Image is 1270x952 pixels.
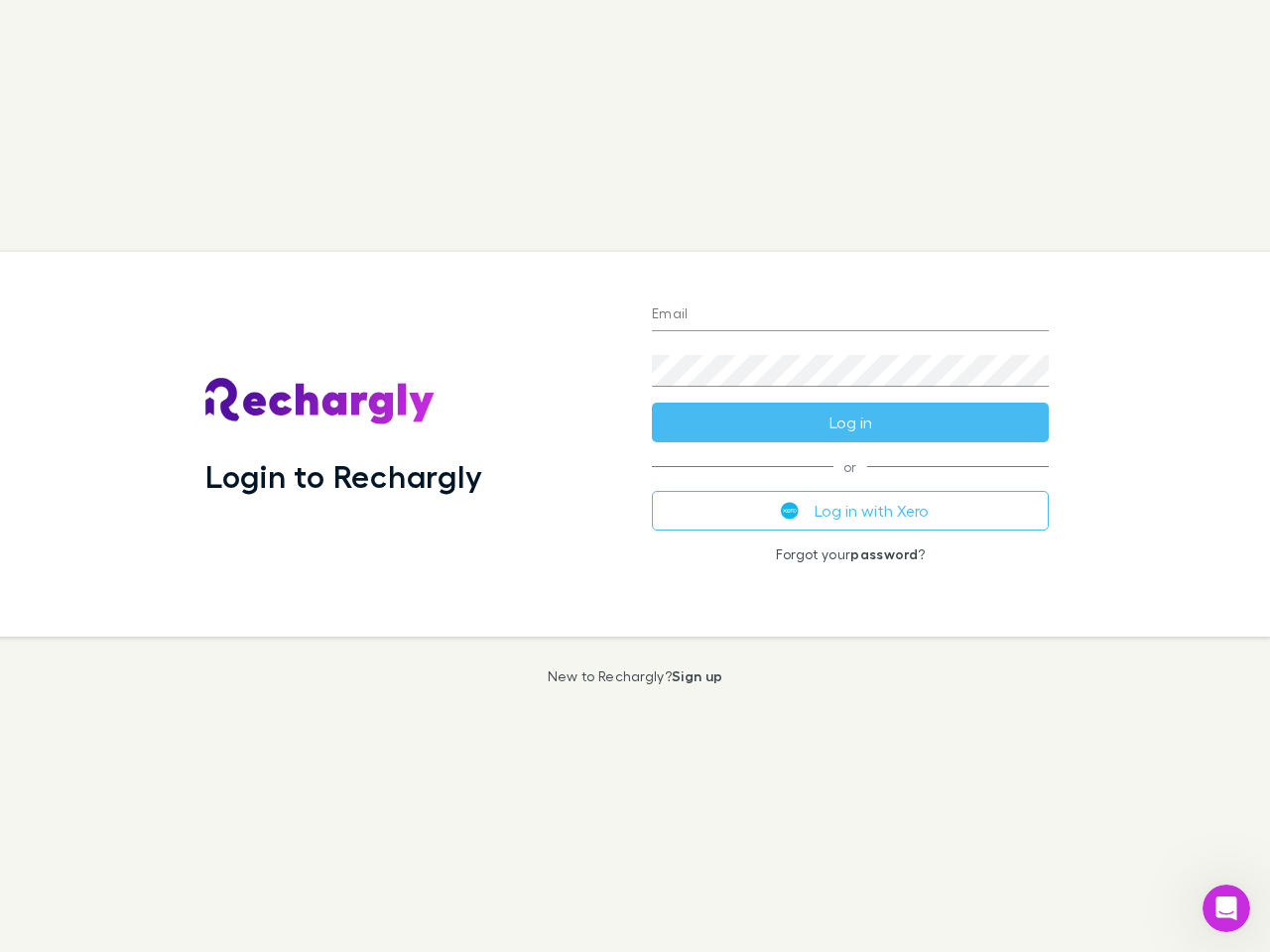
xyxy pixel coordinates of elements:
a: Sign up [672,667,722,684]
iframe: Intercom live chat [1203,885,1250,932]
img: Rechargly's Logo [205,378,436,425]
span: or [652,466,1049,467]
p: New to Rechargly? [548,668,723,684]
button: Log in [652,403,1049,442]
p: Forgot your ? [652,546,1049,562]
button: Log in with Xero [652,491,1049,531]
img: Xero's logo [781,502,799,520]
h1: Login to Rechargly [205,457,482,495]
a: password [850,545,918,562]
